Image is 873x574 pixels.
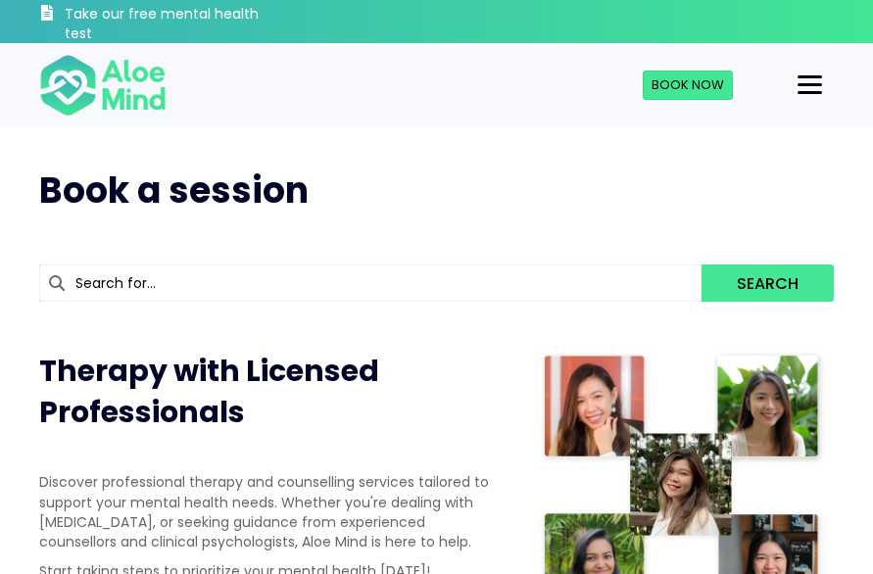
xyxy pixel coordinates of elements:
span: Therapy with Licensed Professionals [39,350,379,433]
p: Discover professional therapy and counselling services tailored to support your mental health nee... [39,472,501,551]
span: Book a session [39,166,309,215]
span: Book Now [652,75,724,94]
h3: Take our free mental health test [65,5,280,43]
a: Take our free mental health test [39,5,280,43]
button: Search [702,264,834,302]
a: Book Now [643,71,733,100]
button: Menu [790,69,830,102]
input: Search for... [39,264,702,302]
img: Aloe mind Logo [39,53,167,118]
